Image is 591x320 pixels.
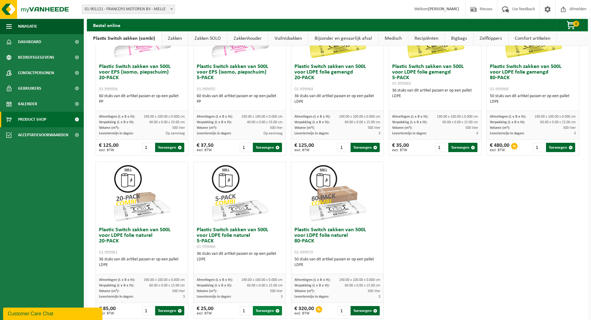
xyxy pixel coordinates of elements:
span: Volume (m³): [99,289,119,293]
img: 01-999960 [209,162,271,224]
span: 3 [378,295,380,299]
span: Volume (m³): [197,126,217,130]
span: Levertermijn in dagen: [197,132,231,135]
div: 60 stuks van dit artikel passen er op een pallet [197,93,283,105]
span: Volume (m³): [490,126,510,130]
span: Gebruikers [18,81,41,96]
div: 60 stuks van dit artikel passen er op een pallet [99,93,185,105]
input: 1 [142,306,155,315]
span: 190.00 x 100.00 x 0.000 cm [144,278,185,282]
span: Acceptatievoorwaarden [18,127,68,143]
div: € 85,00 [99,306,116,315]
div: 50 stuks van dit artikel passen er op een pallet [294,257,380,268]
span: 01-999960 [197,245,215,249]
span: Levertermijn in dagen: [99,295,133,299]
span: Dashboard [18,34,41,50]
h2: Bestel online [87,19,127,31]
span: Afmetingen (L x B x H): [197,278,233,282]
span: 500 liter [563,126,576,130]
span: 0 [573,21,579,27]
span: Afmetingen (L x B x H): [294,278,330,282]
button: 0 [556,19,587,31]
div: 36 stuks van dit artikel passen er op een pallet [392,88,478,99]
span: 01-901121 - FRANCOYS MOTOREN BV - MELLE [82,5,175,14]
input: 1 [435,143,448,152]
button: Toevoegen [155,306,184,315]
div: 36 stuks van dit artikel passen er op een pallet [197,251,283,262]
div: € 125,00 [99,143,119,152]
span: 60.00 x 0.00 x 15.00 cm [149,284,185,287]
button: Toevoegen [448,143,477,152]
span: 500 liter [368,126,380,130]
span: 60.00 x 0.00 x 15.00 cm [540,120,576,124]
h3: Plastic Switch zakken van 500L voor LDPE folie naturel 20-PACK [99,227,185,255]
span: Verpakking (L x B x H): [197,284,232,287]
button: Toevoegen [155,143,184,152]
input: 1 [533,143,546,152]
span: 60.00 x 0.00 x 15.00 cm [247,284,283,287]
span: 500 liter [270,289,283,293]
span: Afmetingen (L x B x H): [99,278,135,282]
a: Bijzonder en gevaarlijk afval [308,31,378,46]
span: Volume (m³): [392,126,412,130]
span: 3 [281,295,283,299]
span: excl. BTW [197,312,213,315]
a: Recipiënten [408,31,445,46]
span: 01-999961 [99,250,118,255]
div: PP [99,99,185,105]
div: € 35,00 [392,143,409,152]
span: 190.00 x 100.00 x 0.000 cm [437,115,478,119]
a: Comfort artikelen [508,31,557,46]
span: 500 liter [368,289,380,293]
span: 01-999964 [294,87,313,92]
a: Vuilnisbakken [268,31,308,46]
span: excl. BTW [294,148,314,152]
span: 500 liter [172,126,185,130]
button: Toevoegen [546,143,575,152]
span: Levertermijn in dagen: [294,132,329,135]
span: Volume (m³): [294,126,315,130]
input: 1 [240,306,253,315]
span: Verpakking (L x B x H): [99,284,134,287]
button: Toevoegen [253,306,282,315]
a: Zakken [162,31,188,46]
span: Verpakking (L x B x H): [197,120,232,124]
span: 190.00 x 100.00 x 0.000 cm [535,115,576,119]
strong: [PERSON_NAME] [428,7,459,11]
span: 500 liter [172,289,185,293]
a: Zakkenhouder [227,31,268,46]
span: excl. BTW [197,148,213,152]
span: 3 [574,132,576,135]
span: 01-999963 [392,81,411,86]
h3: Plastic Switch zakken van 500L voor EPS (isomo, piepschuim) 5-PACK [197,64,283,92]
div: LDPE [392,93,478,99]
span: 60.00 x 0.00 x 15.00 cm [345,284,380,287]
a: Bigbags [445,31,473,46]
h3: Plastic Switch zakken van 500L voor LDPE folie naturel 80-PACK [294,227,380,255]
span: 500 liter [465,126,478,130]
div: 36 stuks van dit artikel passen er op een pallet [294,93,380,105]
span: Afmetingen (L x B x H): [392,115,428,119]
span: 190.00 x 100.00 x 0.000 cm [241,115,283,119]
h3: Plastic Switch zakken van 500L voor LDPE folie naturel 5-PACK [197,227,283,250]
span: Op aanvraag [166,132,185,135]
span: 3 [183,295,185,299]
div: € 480,00 [490,143,509,152]
a: Zelfkippers [473,31,508,46]
span: 500 liter [270,126,283,130]
span: 3 [378,132,380,135]
span: 01-999968 [490,87,508,92]
span: Volume (m³): [294,289,315,293]
div: LDPE [294,99,380,105]
span: excl. BTW [99,312,116,315]
span: 40.00 x 0.00 x 23.00 cm [247,120,283,124]
span: Op aanvraag [263,132,283,135]
button: Toevoegen [351,306,380,315]
span: Contactpersonen [18,65,54,81]
span: Afmetingen (L x B x H): [197,115,233,119]
span: 60.00 x 0.00 x 15.00 cm [442,120,478,124]
input: 1 [338,143,350,152]
span: 01-999970 [294,250,313,255]
iframe: chat widget [3,306,104,320]
span: 40.00 x 0.00 x 23.00 cm [149,120,185,124]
